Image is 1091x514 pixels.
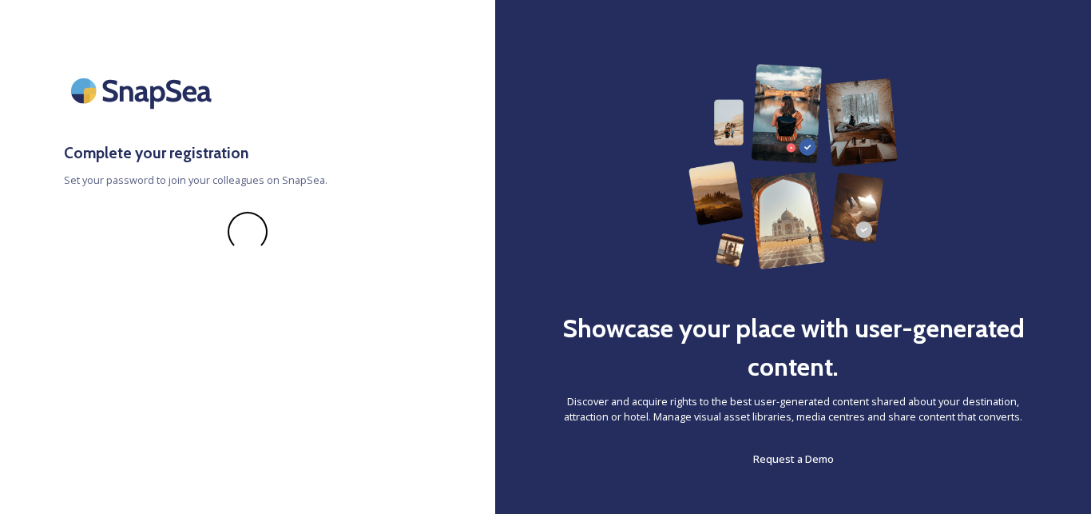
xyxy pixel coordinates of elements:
[64,173,431,188] span: Set your password to join your colleagues on SnapSea.
[64,64,224,118] img: SnapSea Logo
[688,64,898,269] img: 63b42ca75bacad526042e722_Group%20154-p-800.png
[64,141,431,165] h3: Complete your registration
[559,309,1027,386] h2: Showcase your place with user-generated content.
[753,452,834,466] span: Request a Demo
[559,394,1027,424] span: Discover and acquire rights to the best user-generated content shared about your destination, att...
[753,449,834,468] a: Request a Demo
